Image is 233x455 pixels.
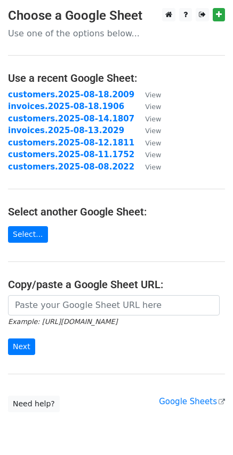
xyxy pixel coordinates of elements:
[134,126,161,135] a: View
[145,151,161,159] small: View
[8,396,60,412] a: Need help?
[145,91,161,99] small: View
[8,126,124,135] a: invoices.2025-08-13.2029
[8,90,134,99] a: customers.2025-08-18.2009
[8,295,220,315] input: Paste your Google Sheet URL here
[159,397,225,406] a: Google Sheets
[8,150,134,159] a: customers.2025-08-11.1752
[8,114,134,124] a: customers.2025-08-14.1807
[8,138,134,148] a: customers.2025-08-12.1811
[134,138,161,148] a: View
[134,114,161,124] a: View
[134,162,161,172] a: View
[134,150,161,159] a: View
[145,127,161,135] small: View
[134,102,161,111] a: View
[145,103,161,111] small: View
[8,278,225,291] h4: Copy/paste a Google Sheet URL:
[145,163,161,171] small: View
[8,8,225,24] h3: Choose a Google Sheet
[145,115,161,123] small: View
[8,226,48,243] a: Select...
[8,338,35,355] input: Next
[8,102,124,111] a: invoices.2025-08-18.1906
[134,90,161,99] a: View
[8,162,134,172] a: customers.2025-08-08.2022
[8,318,117,326] small: Example: [URL][DOMAIN_NAME]
[8,205,225,218] h4: Select another Google Sheet:
[8,72,225,84] h4: Use a recent Google Sheet:
[145,139,161,147] small: View
[8,28,225,39] p: Use one of the options below...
